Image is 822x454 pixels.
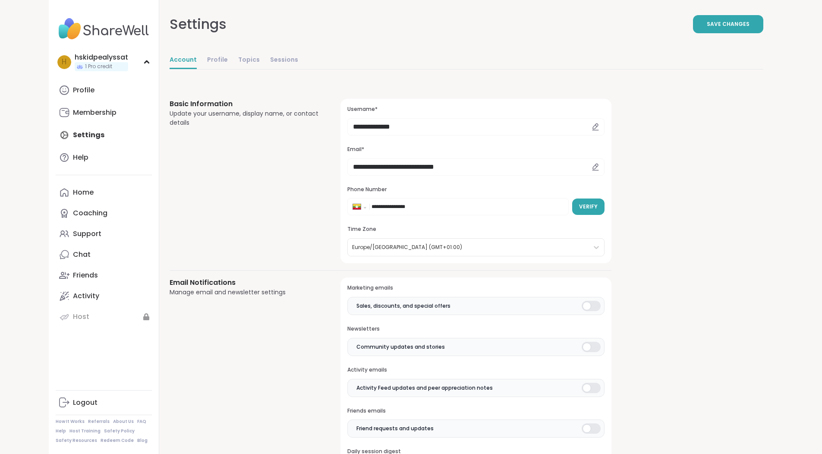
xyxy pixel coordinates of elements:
a: Sessions [270,52,298,69]
a: Redeem Code [101,438,134,444]
div: Support [73,229,101,239]
a: Friends [56,265,152,286]
span: Community updates and stories [356,343,445,351]
a: Membership [56,102,152,123]
h3: Activity emails [347,366,604,374]
h3: Marketing emails [347,284,604,292]
span: Verify [579,203,598,211]
a: FAQ [137,419,146,425]
div: Settings [170,14,227,35]
a: Help [56,147,152,168]
a: About Us [113,419,134,425]
div: Logout [73,398,98,407]
h3: Newsletters [347,325,604,333]
a: Activity [56,286,152,306]
a: How It Works [56,419,85,425]
div: Help [73,153,88,162]
a: Home [56,182,152,203]
div: Chat [73,250,91,259]
h3: Phone Number [347,186,604,193]
a: Safety Policy [104,428,135,434]
div: Home [73,188,94,197]
h3: Time Zone [347,226,604,233]
button: Save Changes [693,15,763,33]
h3: Email Notifications [170,277,320,288]
span: Friend requests and updates [356,425,434,432]
a: Coaching [56,203,152,224]
div: Host [73,312,89,322]
div: Activity [73,291,99,301]
a: Referrals [88,419,110,425]
button: Verify [572,199,605,215]
a: Topics [238,52,260,69]
span: Activity Feed updates and peer appreciation notes [356,384,493,392]
h3: Email* [347,146,604,153]
a: Profile [56,80,152,101]
div: Friends [73,271,98,280]
div: Coaching [73,208,107,218]
a: Safety Resources [56,438,97,444]
img: ShareWell Nav Logo [56,14,152,44]
h3: Username* [347,106,604,113]
a: Help [56,428,66,434]
a: Blog [137,438,148,444]
a: Host [56,306,152,327]
div: Membership [73,108,117,117]
a: Profile [207,52,228,69]
h3: Friends emails [347,407,604,415]
div: Profile [73,85,94,95]
div: Manage email and newsletter settings [170,288,320,297]
a: Account [170,52,197,69]
div: Update your username, display name, or contact details [170,109,320,127]
h3: Basic Information [170,99,320,109]
a: Logout [56,392,152,413]
span: 1 Pro credit [85,63,112,70]
a: Chat [56,244,152,265]
a: Support [56,224,152,244]
div: hskidpealyssat [75,53,128,62]
span: Sales, discounts, and special offers [356,302,450,310]
span: h [62,57,66,68]
a: Host Training [69,428,101,434]
span: Save Changes [707,20,750,28]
